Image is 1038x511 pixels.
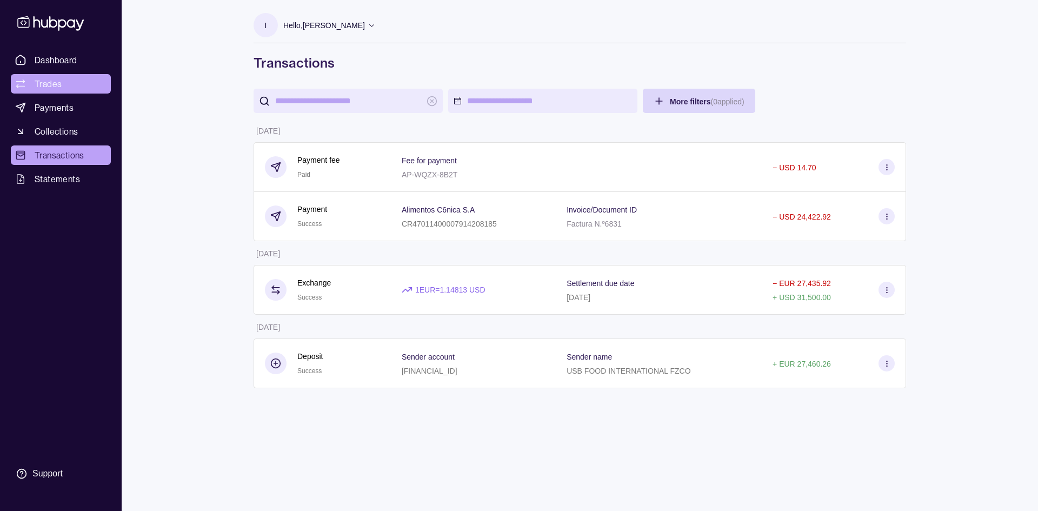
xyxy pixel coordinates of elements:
[773,213,831,221] p: − USD 24,422.92
[415,284,485,296] p: 1 EUR = 1.14813 USD
[773,163,816,172] p: − USD 14.70
[773,279,831,288] p: − EUR 27,435.92
[567,220,622,228] p: Factura N.º6831
[402,220,497,228] p: CR47011400007914208185
[35,54,77,67] span: Dashboard
[297,294,322,301] span: Success
[11,74,111,94] a: Trades
[265,19,267,31] p: I
[670,97,744,106] span: More filters
[11,145,111,165] a: Transactions
[402,205,475,214] p: Alimentos C6nica S.A
[11,98,111,117] a: Payments
[297,350,323,362] p: Deposit
[275,89,421,113] input: search
[35,125,78,138] span: Collections
[11,122,111,141] a: Collections
[297,171,310,178] span: Paid
[256,249,280,258] p: [DATE]
[402,156,457,165] p: Fee for payment
[567,293,590,302] p: [DATE]
[11,462,111,485] a: Support
[11,169,111,189] a: Statements
[297,367,322,375] span: Success
[710,97,744,106] p: ( 0 applied)
[283,19,365,31] p: Hello, [PERSON_NAME]
[297,277,331,289] p: Exchange
[32,468,63,480] div: Support
[35,77,62,90] span: Trades
[35,172,80,185] span: Statements
[402,170,457,179] p: AP-WQZX-8B2T
[256,127,280,135] p: [DATE]
[35,101,74,114] span: Payments
[567,367,690,375] p: USB FOOD INTERNATIONAL FZCO
[297,154,340,166] p: Payment fee
[567,279,634,288] p: Settlement due date
[402,353,455,361] p: Sender account
[297,220,322,228] span: Success
[297,203,327,215] p: Payment
[256,323,280,331] p: [DATE]
[773,360,831,368] p: + EUR 27,460.26
[254,54,906,71] h1: Transactions
[567,205,637,214] p: Invoice/Document ID
[773,293,831,302] p: + USD 31,500.00
[402,367,457,375] p: [FINANCIAL_ID]
[35,149,84,162] span: Transactions
[567,353,612,361] p: Sender name
[643,89,755,113] button: More filters(0applied)
[11,50,111,70] a: Dashboard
